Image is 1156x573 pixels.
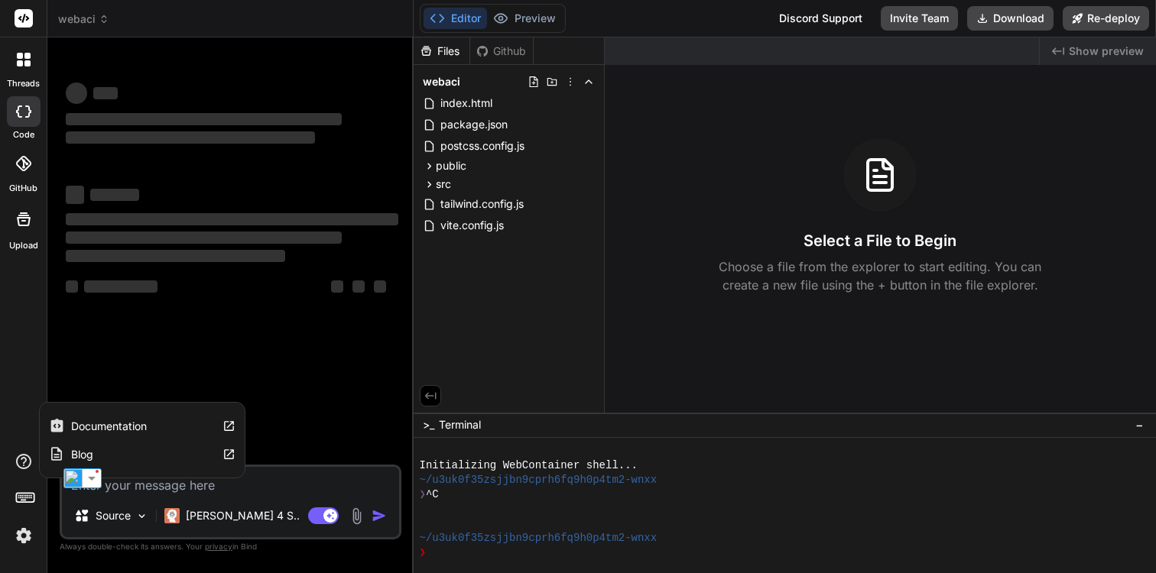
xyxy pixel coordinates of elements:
[420,487,426,502] span: ❯
[439,137,526,155] span: postcss.config.js
[423,417,434,432] span: >_
[1132,413,1147,437] button: −
[352,280,365,293] span: ‌
[1135,417,1144,432] span: −
[205,542,232,551] span: privacy
[414,44,469,59] div: Files
[90,189,139,201] span: ‌
[1063,6,1149,31] button: Re-deploy
[7,77,40,90] label: threads
[135,510,148,523] img: Pick Models
[770,6,872,31] div: Discord Support
[439,216,505,235] span: vite.config.js
[436,158,466,173] span: public
[372,508,387,523] img: icon
[66,131,315,144] span: ‌
[66,113,342,125] span: ‌
[439,417,481,432] span: Terminal
[60,539,401,554] p: Always double-check its answers. Your in Bind
[439,115,509,134] span: package.json
[186,508,300,523] p: [PERSON_NAME] 4 S..
[1069,44,1144,59] span: Show preview
[66,213,398,225] span: ‌
[881,6,958,31] button: Invite Team
[40,412,245,440] a: Documentation
[439,94,494,112] span: index.html
[426,487,439,502] span: ^C
[71,419,147,434] label: Documentation
[420,458,638,473] span: Initializing WebContainer shell...
[66,280,78,293] span: ‌
[423,74,460,89] span: webaci
[424,8,487,29] button: Editor
[420,473,658,487] span: ~/u3uk0f35zsjjbn9cprh6fq9h0p4tm2-wnxx
[709,257,1051,294] p: Choose a file from the explorer to start editing. You can create a new file using the + button in...
[436,176,451,192] span: src
[9,182,37,195] label: GitHub
[40,440,245,468] a: Blog
[804,230,956,251] h3: Select a File to Begin
[96,508,131,523] p: Source
[374,280,386,293] span: ‌
[420,531,658,545] span: ~/u3uk0f35zsjjbn9cprh6fq9h0p4tm2-wnxx
[348,507,365,525] img: attachment
[439,195,525,213] span: tailwind.config.js
[93,87,118,99] span: ‌
[331,280,343,293] span: ‌
[9,239,38,252] label: Upload
[470,44,533,59] div: Github
[66,83,87,104] span: ‌
[487,8,562,29] button: Preview
[11,523,37,549] img: settings
[420,545,426,560] span: ❯
[58,11,109,27] span: webaci
[967,6,1054,31] button: Download
[84,280,157,293] span: ‌
[164,508,180,523] img: Claude 4 Sonnet
[66,186,84,204] span: ‌
[13,128,34,141] label: code
[66,250,285,262] span: ‌
[66,231,342,244] span: ‌
[71,447,93,462] label: Blog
